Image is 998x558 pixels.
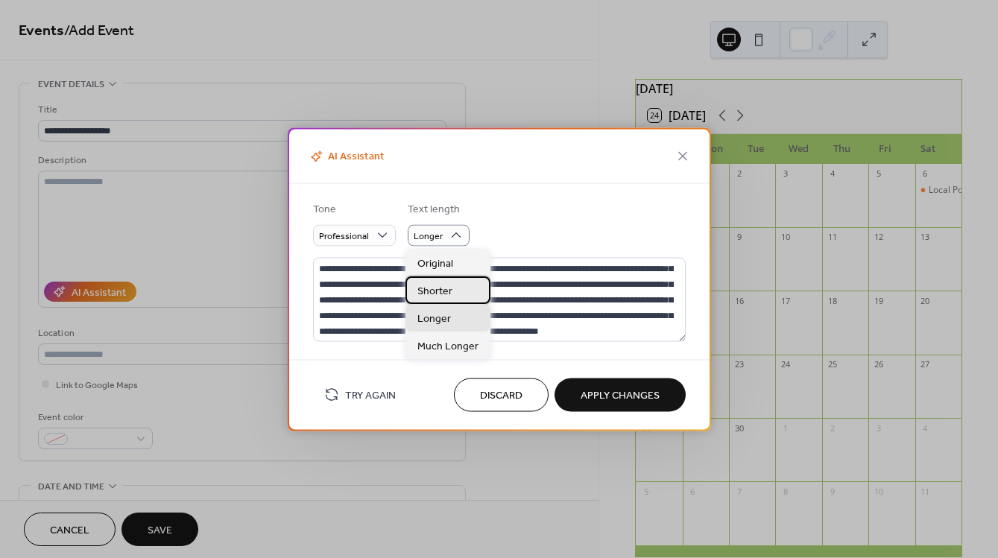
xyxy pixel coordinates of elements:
span: Shorter [417,284,452,299]
div: Tone [313,201,393,217]
button: Try Again [313,382,407,407]
button: Apply Changes [555,378,686,411]
button: Discard [454,378,549,411]
span: AI Assistant [307,148,385,165]
span: Longer [414,228,443,245]
span: Original [417,256,453,272]
div: Text length [408,201,467,217]
span: Professional [319,228,369,245]
span: Longer [417,311,451,327]
span: Try Again [345,388,396,404]
span: Much Longer [417,339,479,355]
span: Discard [480,388,522,404]
span: Apply Changes [581,388,660,404]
